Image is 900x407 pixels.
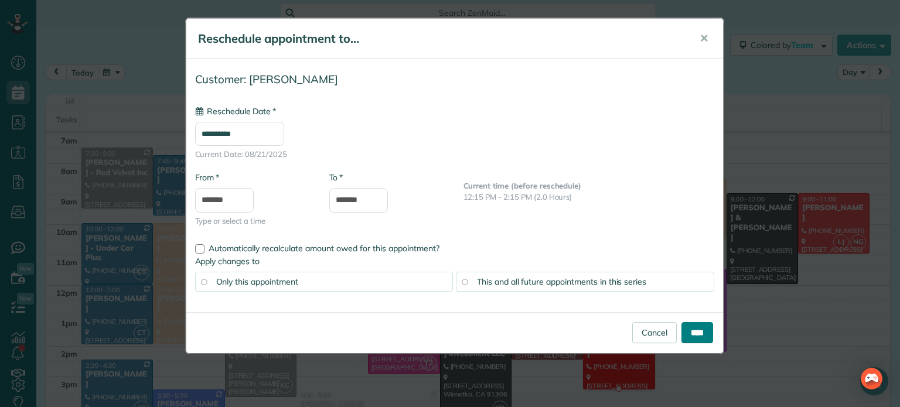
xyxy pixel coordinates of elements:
[195,216,312,227] span: Type or select a time
[463,181,582,190] b: Current time (before reschedule)
[195,73,714,85] h4: Customer: [PERSON_NAME]
[201,279,207,285] input: Only this appointment
[216,276,298,287] span: Only this appointment
[700,32,708,45] span: ✕
[632,322,677,343] a: Cancel
[195,172,219,183] label: From
[195,149,714,160] span: Current Date: 08/21/2025
[463,191,714,203] p: 12:15 PM - 2:15 PM (2.0 Hours)
[198,30,683,47] h5: Reschedule appointment to...
[195,255,714,267] label: Apply changes to
[195,105,276,117] label: Reschedule Date
[477,276,646,287] span: This and all future appointments in this series
[462,279,468,285] input: This and all future appointments in this series
[209,243,439,254] span: Automatically recalculate amount owed for this appointment?
[329,172,343,183] label: To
